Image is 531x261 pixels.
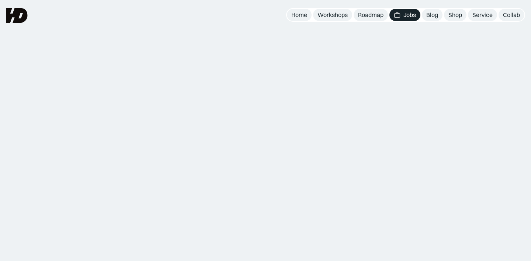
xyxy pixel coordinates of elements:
[422,9,442,21] a: Blog
[389,9,420,21] a: Jobs
[358,11,383,19] div: Roadmap
[444,9,466,21] a: Shop
[287,9,312,21] a: Home
[426,11,438,19] div: Blog
[291,11,307,19] div: Home
[317,11,348,19] div: Workshops
[354,9,388,21] a: Roadmap
[503,11,520,19] div: Collab
[468,9,497,21] a: Service
[472,11,493,19] div: Service
[313,9,352,21] a: Workshops
[448,11,462,19] div: Shop
[499,9,524,21] a: Collab
[403,11,416,19] div: Jobs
